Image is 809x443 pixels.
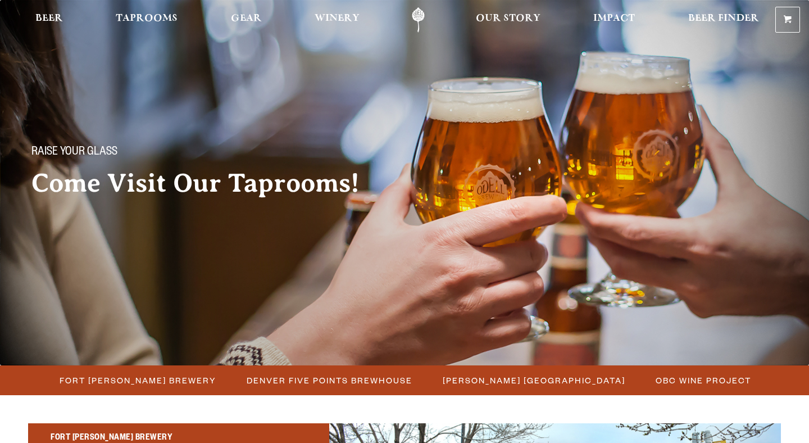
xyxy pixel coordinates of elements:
[681,7,766,33] a: Beer Finder
[116,14,178,23] span: Taprooms
[60,372,216,388] span: Fort [PERSON_NAME] Brewery
[240,372,418,388] a: Denver Five Points Brewhouse
[231,14,262,23] span: Gear
[586,7,642,33] a: Impact
[436,372,631,388] a: [PERSON_NAME] [GEOGRAPHIC_DATA]
[688,14,759,23] span: Beer Finder
[35,14,63,23] span: Beer
[443,372,625,388] span: [PERSON_NAME] [GEOGRAPHIC_DATA]
[315,14,360,23] span: Winery
[28,7,70,33] a: Beer
[31,146,117,160] span: Raise your glass
[307,7,367,33] a: Winery
[53,372,222,388] a: Fort [PERSON_NAME] Brewery
[476,14,540,23] span: Our Story
[649,372,757,388] a: OBC Wine Project
[247,372,412,388] span: Denver Five Points Brewhouse
[593,14,635,23] span: Impact
[397,7,439,33] a: Odell Home
[656,372,751,388] span: OBC Wine Project
[224,7,269,33] a: Gear
[469,7,548,33] a: Our Story
[108,7,185,33] a: Taprooms
[31,169,382,197] h2: Come Visit Our Taprooms!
